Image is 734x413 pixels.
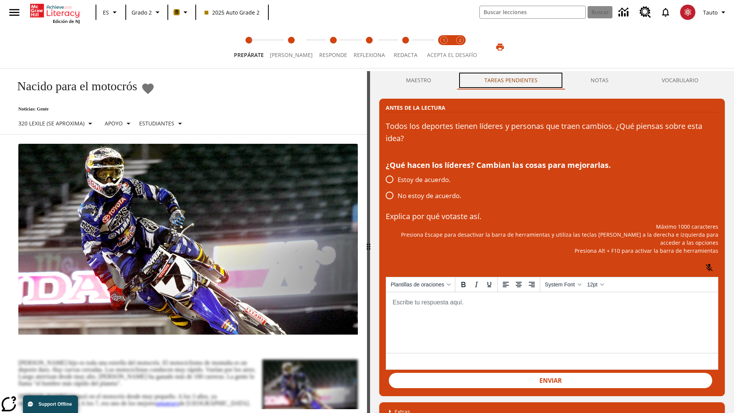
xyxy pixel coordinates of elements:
p: Presiona Escape para desactivar la barra de herramientas y utiliza las teclas [PERSON_NAME] a la ... [386,231,718,247]
span: 2025 Auto Grade 2 [205,8,260,16]
span: Redacta [394,51,417,59]
span: Support Offline [39,402,72,407]
button: Reflexiona step 4 of 5 [348,26,391,68]
button: Underline [483,278,496,291]
div: ¿Qué hacen los líderes? Cambian las cosas para mejorarlas. [386,159,718,171]
p: Noticias: Gente [9,106,188,112]
span: 12pt [587,281,598,288]
button: Perfil/Configuración [700,5,731,19]
button: Seleccionar estudiante [136,117,188,130]
p: Estudiantes [139,119,174,127]
iframe: Rich Text Area. Press ALT-0 for help. [386,292,718,353]
button: Align left [499,278,512,291]
span: Grado 2 [132,8,152,16]
button: TAREAS PENDIENTES [458,71,564,89]
button: Bold [457,278,470,291]
button: Align center [512,278,525,291]
button: Añadir a mis Favoritas - Nacido para el motocrós [141,82,155,95]
button: Prepárate step 1 of 5 [228,26,270,68]
a: Centro de recursos, Se abrirá en una pestaña nueva. [635,2,656,23]
span: Edición de NJ [53,18,80,24]
p: Presiona Alt + F10 para activar la barra de herramientas [386,247,718,255]
button: Support Offline [23,395,78,413]
div: poll [386,171,468,203]
button: Boost El color de la clase es anaranjado claro. Cambiar el color de la clase. [171,5,193,19]
button: Grado: Grado 2, Elige un grado [128,5,165,19]
h2: Antes de la lectura [386,104,445,112]
span: No estoy de acuerdo. [398,191,461,201]
button: Lenguaje: ES, Selecciona un idioma [99,5,123,19]
button: Font sizes [584,278,607,291]
button: Abrir el menú lateral [3,1,26,24]
text: 1 [443,38,445,43]
p: Apoyo [105,119,123,127]
button: Maestro [379,71,458,89]
button: Lee step 2 of 5 [264,26,319,68]
span: Prepárate [234,51,264,59]
p: Explica por qué votaste así. [386,210,718,223]
text: 2 [459,38,461,43]
span: Reflexiona [354,51,385,59]
button: Fonts [542,278,584,291]
img: avatar image [680,5,695,20]
a: Centro de información [614,2,635,23]
button: VOCABULARIO [635,71,725,89]
span: B [175,7,179,17]
h1: Nacido para el motocrós [9,79,137,93]
button: Plantillas de oraciones [388,278,453,291]
button: Imprimir [488,40,512,54]
span: Tauto [703,8,718,16]
button: Escoja un nuevo avatar [676,2,700,22]
img: El corredor de motocrós James Stewart vuela por los aires en su motocicleta de montaña [18,144,358,335]
span: Plantillas de oraciones [391,281,444,288]
span: [PERSON_NAME] [270,51,313,59]
div: Pulsa la tecla de intro o la barra espaciadora y luego presiona las flechas de derecha e izquierd... [367,71,370,413]
span: Estoy de acuerdo. [398,175,451,185]
span: System Font [545,281,575,288]
button: Haga clic para activar la función de reconocimiento de voz [700,259,718,277]
button: Acepta el desafío lee step 1 of 2 [433,26,455,68]
button: Align right [525,278,538,291]
button: Italic [470,278,483,291]
input: Buscar campo [480,6,585,18]
button: NOTAS [564,71,635,89]
span: ACEPTA EL DESAFÍO [427,51,477,59]
span: Responde [319,51,347,59]
button: Redacta step 5 of 5 [385,26,426,68]
p: 320 Lexile (Se aproxima) [18,119,84,127]
div: Instructional Panel Tabs [379,71,725,89]
div: activity [370,71,734,413]
p: Máximo 1000 caracteres [386,223,718,231]
button: Acepta el desafío contesta step 2 of 2 [449,26,471,68]
p: Todos los deportes tienen líderes y personas que traen cambios. ¿Qué piensas sobre esta idea? [386,120,718,145]
button: Enviar [389,373,712,388]
button: Responde step 3 of 5 [313,26,354,68]
div: Portada [30,2,80,24]
span: ES [103,8,109,16]
button: Tipo de apoyo, Apoyo [102,117,136,130]
a: Notificaciones [656,2,676,22]
button: Seleccione Lexile, 320 Lexile (Se aproxima) [15,117,98,130]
